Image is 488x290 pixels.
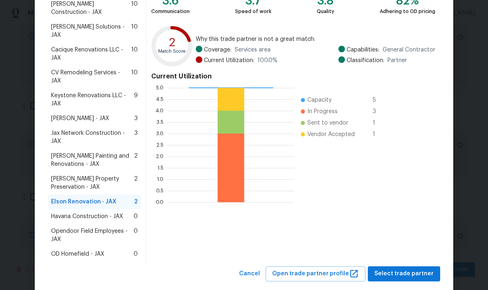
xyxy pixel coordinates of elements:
[134,250,138,258] span: 0
[51,152,134,168] span: [PERSON_NAME] Painting and Renovations - JAX
[51,227,134,243] span: Opendoor Field Employees - JAX
[156,200,163,205] text: 0.0
[239,269,260,279] span: Cancel
[373,130,386,138] span: 1
[134,114,138,123] span: 3
[131,69,138,85] span: 10
[307,96,331,104] span: Capacity
[134,175,138,191] span: 2
[373,107,386,116] span: 3
[157,143,163,147] text: 2.5
[236,266,263,281] button: Cancel
[156,97,163,102] text: 4.5
[134,198,138,206] span: 2
[51,69,131,85] span: CV Remodeling Services - JAX
[156,85,163,90] text: 5.0
[51,198,116,206] span: Elson Renovation - JAX
[307,119,348,127] span: Sent to vendor
[134,227,138,243] span: 0
[272,269,359,279] span: Open trade partner profile
[204,56,254,65] span: Current Utilization:
[134,129,138,145] span: 3
[156,154,163,159] text: 2.0
[134,152,138,168] span: 2
[151,72,435,80] h4: Current Utilization
[51,114,109,123] span: [PERSON_NAME] - JAX
[156,188,163,193] text: 0.5
[373,119,386,127] span: 1
[196,35,435,43] span: Why this trade partner is not a great match:
[158,49,186,54] text: Match Score
[368,266,440,281] button: Select trade partner
[51,23,131,39] span: [PERSON_NAME] Solutions - JAX
[373,96,386,104] span: 5
[157,165,163,170] text: 1.5
[307,107,338,116] span: In Progress
[347,56,384,65] span: Classification:
[157,120,163,125] text: 3.5
[51,175,134,191] span: [PERSON_NAME] Property Preservation - JAX
[374,269,434,279] span: Select trade partner
[156,108,163,113] text: 4.0
[51,46,131,62] span: Cacique Renovations LLC - JAX
[51,212,123,221] span: Havana Construction - JAX
[169,37,175,48] text: 2
[131,23,138,39] span: 10
[51,250,104,258] span: OD Homefield - JAX
[156,131,163,136] text: 3.0
[134,212,138,221] span: 0
[387,56,407,65] span: Partner
[51,91,134,108] span: Keystone Renovations LLC - JAX
[51,129,134,145] span: Jax Network Construction - JAX
[266,266,365,281] button: Open trade partner profile
[257,56,278,65] span: 100.0 %
[380,7,435,16] div: Adhering to OD pricing
[383,46,435,54] span: General Contractor
[131,46,138,62] span: 10
[134,91,138,108] span: 9
[235,7,271,16] div: Speed of work
[204,46,231,54] span: Coverage:
[347,46,379,54] span: Capabilities:
[151,7,190,16] div: Communication
[235,46,271,54] span: Services area
[307,130,355,138] span: Vendor Accepted
[157,177,163,182] text: 1.0
[317,7,334,16] div: Quality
